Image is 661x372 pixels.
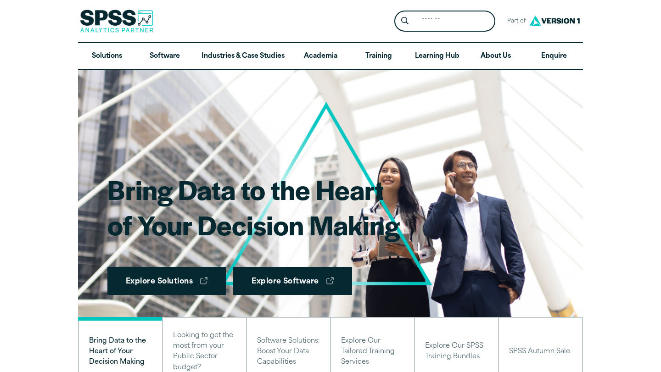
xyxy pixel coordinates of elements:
[408,43,467,70] a: Learning Hub
[394,11,495,32] form: Site Header Search Form
[136,43,194,70] a: Software
[527,12,582,29] img: Version1 Logo
[467,43,525,70] a: About Us
[78,43,136,70] a: Solutions
[401,17,409,25] svg: Search magnifying glass icon
[80,10,153,33] img: SPSS Analytics Partner
[503,15,527,28] span: Part of
[350,43,408,70] a: Training
[233,267,352,295] a: Explore Software
[292,43,350,70] a: Academia
[397,13,414,30] button: Search magnifying glass icon
[107,172,400,243] h1: Bring Data to the Heart of Your Decision Making
[525,43,583,70] a: Enquire
[194,43,292,70] a: Industries & Case Studies
[107,267,226,295] a: Explore Solutions
[78,43,583,70] nav: Desktop version of site main menu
